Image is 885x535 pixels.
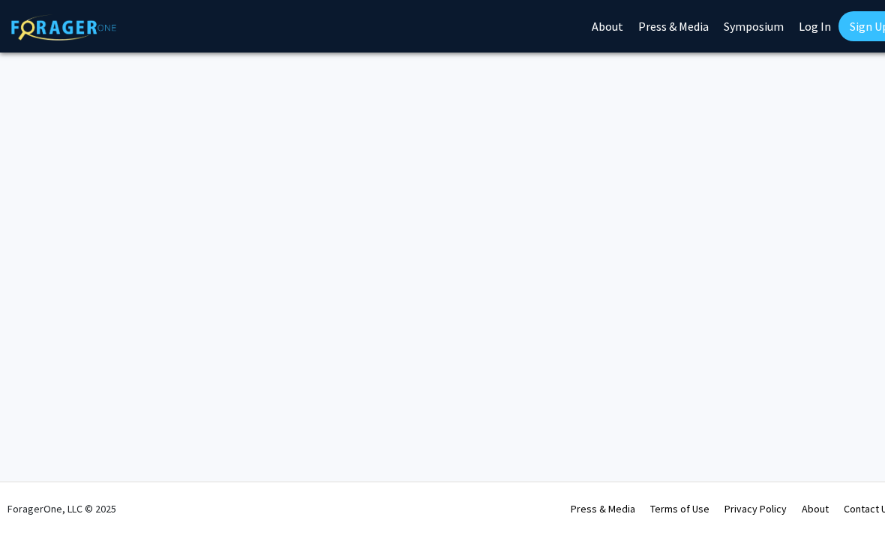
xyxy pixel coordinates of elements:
a: About [802,502,829,515]
a: Privacy Policy [724,502,787,515]
div: ForagerOne, LLC © 2025 [7,482,116,535]
a: Press & Media [571,502,635,515]
img: ForagerOne Logo [11,14,116,41]
a: Terms of Use [650,502,709,515]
